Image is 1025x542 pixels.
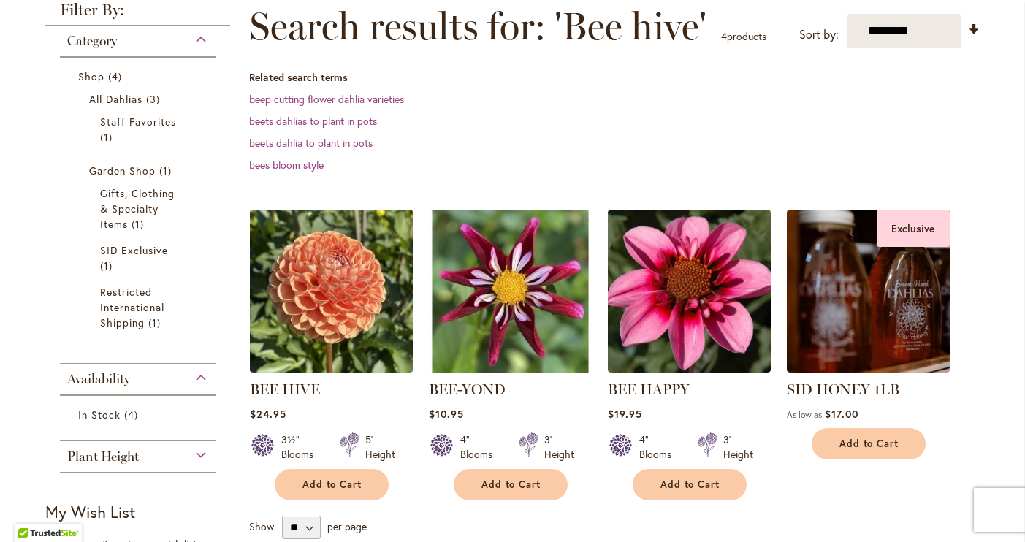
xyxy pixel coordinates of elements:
[100,284,180,330] a: Restricted International Shipping
[608,407,642,421] span: $19.95
[100,243,180,273] a: SID Exclusive
[608,210,771,373] img: BEE HAPPY
[608,381,690,398] a: BEE HAPPY
[100,243,169,257] span: SID Exclusive
[67,449,139,465] span: Plant Height
[787,362,950,375] a: SID HONEY 1LB Exclusive
[100,186,175,231] span: Gifts, Clothing & Specialty Items
[429,407,464,421] span: $10.95
[799,21,839,48] label: Sort by:
[67,371,130,387] span: Availability
[45,501,135,522] strong: My Wish List
[812,428,926,459] button: Add to Cart
[365,432,395,462] div: 5' Height
[250,381,320,398] a: BEE HIVE
[249,70,980,85] dt: Related search terms
[45,2,231,26] strong: Filter By:
[429,210,592,373] img: BEE-YOND
[249,158,324,172] a: bees bloom style
[89,92,143,106] span: All Dahlias
[124,407,142,422] span: 4
[839,438,899,450] span: Add to Cart
[250,362,413,375] a: BEE HIVE
[67,33,117,49] span: Category
[481,478,541,491] span: Add to Cart
[721,29,727,43] span: 4
[100,285,165,329] span: Restricted International Shipping
[78,408,121,421] span: In Stock
[660,478,720,491] span: Add to Cart
[639,432,680,462] div: 4" Blooms
[787,210,950,373] img: SID HONEY 1LB
[78,69,104,83] span: Shop
[633,469,747,500] button: Add to Cart
[245,205,416,376] img: BEE HIVE
[249,136,373,150] a: beets dahlia to plant in pots
[249,114,377,128] a: beets dahlias to plant in pots
[460,432,501,462] div: 4" Blooms
[249,92,404,106] a: beep cutting flower dahlia varieties
[249,4,706,48] span: Search results for: 'Bee hive'
[249,519,274,533] span: Show
[159,163,175,178] span: 1
[132,216,148,232] span: 1
[275,469,389,500] button: Add to Cart
[100,258,116,273] span: 1
[454,469,568,500] button: Add to Cart
[281,432,322,462] div: 3½" Blooms
[108,69,126,84] span: 4
[302,478,362,491] span: Add to Cart
[100,129,116,145] span: 1
[78,407,202,422] a: In Stock 4
[327,519,367,533] span: per page
[89,91,191,107] a: All Dahlias
[723,432,753,462] div: 3' Height
[78,69,202,84] a: Shop
[877,210,950,247] div: Exclusive
[787,409,822,420] span: As low as
[544,432,574,462] div: 3' Height
[429,381,506,398] a: BEE-YOND
[100,115,177,129] span: Staff Favorites
[100,186,180,232] a: Gifts, Clothing &amp; Specialty Items
[11,490,52,531] iframe: Launch Accessibility Center
[148,315,164,330] span: 1
[787,381,899,398] a: SID HONEY 1LB
[429,362,592,375] a: BEE-YOND
[146,91,164,107] span: 3
[89,164,156,178] span: Garden Shop
[100,114,180,145] a: Staff Favorites
[608,362,771,375] a: BEE HAPPY
[89,163,191,178] a: Garden Shop
[825,407,858,421] span: $17.00
[721,25,766,48] p: products
[250,407,286,421] span: $24.95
